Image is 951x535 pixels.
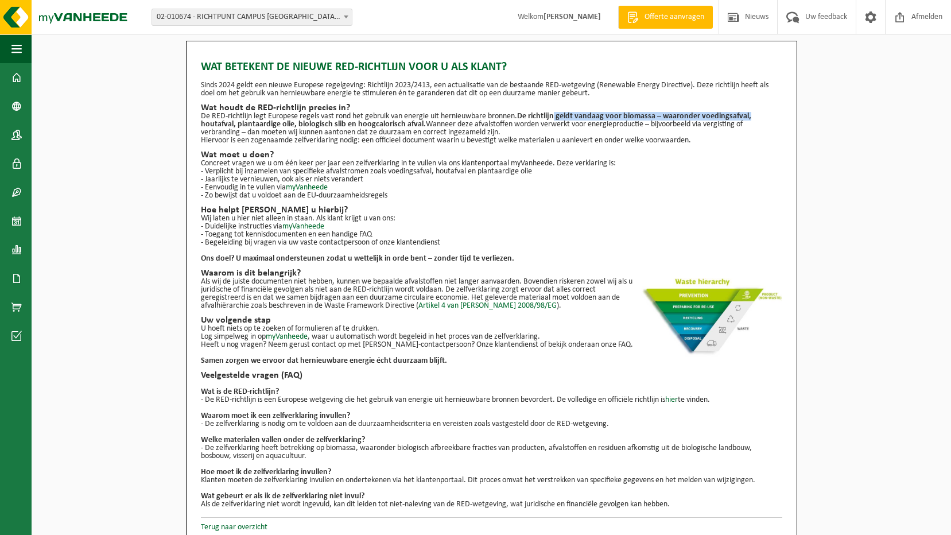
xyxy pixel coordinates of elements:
span: 02-010674 - RICHTPUNT CAMPUS ZOTTEGEM - ZOTTEGEM [152,9,352,25]
span: Wat betekent de nieuwe RED-richtlijn voor u als klant? [201,59,507,76]
a: myVanheede [266,332,308,341]
b: Wat is de RED-richtlijn? [201,387,279,396]
h2: Hoe helpt [PERSON_NAME] u hierbij? [201,206,782,215]
a: Terug naar overzicht [201,523,267,532]
a: Offerte aanvragen [618,6,713,29]
p: - Duidelijke instructies via [201,223,782,231]
h2: Waarom is dit belangrijk? [201,269,782,278]
h2: Wat houdt de RED-richtlijn precies in? [201,103,782,113]
p: - De zelfverklaring is nodig om te voldoen aan de duurzaamheidscriteria en vereisten zoals vastge... [201,420,782,428]
p: - Verplicht bij inzamelen van specifieke afvalstromen zoals voedingsafval, houtafval en plantaard... [201,168,782,176]
strong: De richtlijn geldt vandaag voor biomassa – waaronder voedingsafval, houtafval, plantaardige olie,... [201,112,751,129]
span: Offerte aanvragen [642,11,707,23]
p: Concreet vragen we u om één keer per jaar een zelfverklaring in te vullen via ons klantenportaal ... [201,160,782,168]
span: 02-010674 - RICHTPUNT CAMPUS ZOTTEGEM - ZOTTEGEM [152,9,352,26]
p: Klanten moeten de zelfverklaring invullen en ondertekenen via het klantenportaal. Dit proces omva... [201,476,782,484]
h2: Veelgestelde vragen (FAQ) [201,371,782,380]
b: Welke materialen vallen onder de zelfverklaring? [201,436,365,444]
p: - De RED-richtlijn is een Europese wetgeving die het gebruik van energie uit hernieuwbare bronnen... [201,396,782,404]
h2: Wat moet u doen? [201,150,782,160]
p: Als wij de juiste documenten niet hebben, kunnen we bepaalde afvalstoffen niet langer aanvaarden.... [201,278,782,310]
a: Artikel 4 van [PERSON_NAME] 2008/98/EG [418,301,557,310]
b: Hoe moet ik de zelfverklaring invullen? [201,468,331,476]
a: hier [665,396,678,404]
b: Wat gebeurt er als ik de zelfverklaring niet invul? [201,492,364,501]
strong: [PERSON_NAME] [544,13,601,21]
a: myVanheede [286,183,328,192]
p: - De zelfverklaring heeft betrekking op biomassa, waaronder biologisch afbreekbare fracties van p... [201,444,782,460]
h2: Uw volgende stap [201,316,782,325]
p: - Jaarlijks te vernieuwen, ook als er niets verandert [201,176,782,184]
b: Waarom moet ik een zelfverklaring invullen? [201,412,350,420]
p: - Zo bewijst dat u voldoet aan de EU-duurzaamheidsregels [201,192,782,200]
b: Samen zorgen we ervoor dat hernieuwbare energie écht duurzaam blijft. [201,356,447,365]
a: myVanheede [282,222,324,231]
p: Hiervoor is een zogenaamde zelfverklaring nodig: een officieel document waarin u bevestigt welke ... [201,137,782,145]
p: - Begeleiding bij vragen via uw vaste contactpersoon of onze klantendienst [201,239,782,247]
p: U hoeft niets op te zoeken of formulieren af te drukken. Log simpelweg in op , waar u automatisch... [201,325,782,341]
p: Als de zelfverklaring niet wordt ingevuld, kan dit leiden tot niet-naleving van de RED-wetgeving,... [201,501,782,509]
p: De RED-richtlijn legt Europese regels vast rond het gebruik van energie uit hernieuwbare bronnen.... [201,113,782,137]
p: Wij laten u hier niet alleen in staan. Als klant krijgt u van ons: [201,215,782,223]
p: - Eenvoudig in te vullen via [201,184,782,192]
strong: Ons doel? U maximaal ondersteunen zodat u wettelijk in orde bent – zonder tijd te verliezen. [201,254,514,263]
p: Sinds 2024 geldt een nieuwe Europese regelgeving: Richtlijn 2023/2413, een actualisatie van de be... [201,82,782,98]
p: Heeft u nog vragen? Neem gerust contact op met [PERSON_NAME]-contactpersoon? Onze klantendienst o... [201,341,782,349]
p: - Toegang tot kennisdocumenten en een handige FAQ [201,231,782,239]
